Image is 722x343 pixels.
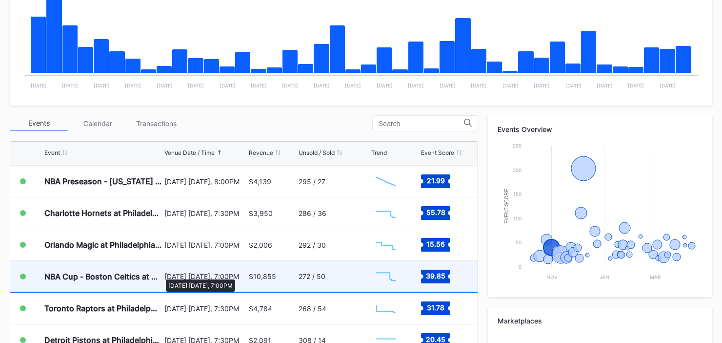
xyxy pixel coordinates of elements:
text: 100 [513,215,521,221]
div: Calendar [68,116,127,131]
div: $4,139 [249,177,271,186]
text: [DATE] [157,83,173,88]
svg: Chart title [371,233,401,257]
div: $4,784 [249,304,272,313]
text: [DATE] [660,83,676,88]
text: [DATE] [220,83,236,88]
div: Charlotte Hornets at Philadelphia 76ers [44,208,162,218]
div: 292 / 30 [299,241,326,249]
div: NBA Cup - Boston Celtics at Philadelphia 76ers [44,272,162,281]
text: [DATE] [125,83,141,88]
div: 272 / 50 [299,272,325,280]
div: Event Score [421,149,454,156]
div: Transactions [127,116,185,131]
div: Marketplaces [498,317,702,325]
div: Venue Date / Time [164,149,215,156]
svg: Chart title [371,264,401,289]
text: 21.99 [426,176,444,185]
div: [DATE] [DATE], 7:30PM [164,304,247,313]
text: [DATE] [440,83,456,88]
div: [DATE] [DATE], 7:00PM [164,272,247,280]
text: 200 [513,167,521,173]
text: [DATE] [62,83,78,88]
div: [DATE] [DATE], 8:00PM [164,177,247,186]
text: [DATE] [408,83,424,88]
text: Mar [650,274,661,280]
text: 250 [513,143,521,149]
text: [DATE] [534,83,550,88]
text: [DATE] [251,83,267,88]
div: Trend [371,149,387,156]
text: Event Score [504,189,509,224]
svg: Chart title [371,169,401,193]
text: [DATE] [188,83,204,88]
div: $3,950 [249,209,273,217]
text: [DATE] [471,83,487,88]
div: 286 / 36 [299,209,326,217]
div: Event [44,149,60,156]
text: Nov [546,274,558,280]
div: Revenue [249,149,273,156]
text: [DATE] [345,83,361,88]
div: 295 / 27 [299,177,325,186]
div: $10,855 [249,272,276,280]
text: [DATE] [628,83,644,88]
text: [DATE] [94,83,110,88]
text: 15.56 [426,240,445,248]
div: Events [10,116,68,131]
text: [DATE] [31,83,47,88]
text: 50 [516,239,521,245]
text: [DATE] [314,83,330,88]
div: Orlando Magic at Philadelphia 76ers [44,240,162,250]
text: 150 [513,191,521,197]
div: 268 / 54 [299,304,326,313]
svg: Chart title [371,296,401,321]
text: 55.78 [426,208,445,216]
text: 31.78 [427,303,444,312]
text: Jan [600,274,609,280]
div: NBA Preseason - [US_STATE] Timberwolves at Philadelphia 76ers [44,176,162,186]
text: [DATE] [377,83,393,88]
text: 0 [519,264,521,270]
svg: Chart title [498,141,702,287]
input: Search [379,120,464,128]
div: Toronto Raptors at Philadelphia 76ers [44,303,162,313]
svg: Chart title [371,201,401,225]
text: [DATE] [502,83,519,88]
div: [DATE] [DATE], 7:00PM [164,241,247,249]
text: [DATE] [282,83,298,88]
div: [DATE] [DATE], 7:30PM [164,209,247,217]
text: 39.85 [426,271,445,279]
text: [DATE] [597,83,613,88]
div: $2,006 [249,241,272,249]
div: Unsold / Sold [299,149,335,156]
text: [DATE] [565,83,582,88]
div: Events Overview [498,125,702,133]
